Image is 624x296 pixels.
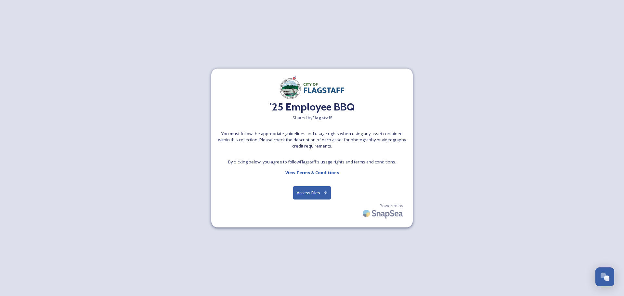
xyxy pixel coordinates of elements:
img: Document.png [279,75,344,99]
button: Open Chat [595,267,614,286]
button: Access Files [293,186,331,199]
strong: Flagstaff [312,115,332,121]
strong: View Terms & Conditions [285,170,339,175]
span: You must follow the appropriate guidelines and usage rights when using any asset contained within... [218,131,406,149]
span: Powered by [380,203,403,209]
span: Shared by [292,115,332,121]
h2: '25 Employee BBQ [270,99,355,115]
span: By clicking below, you agree to follow Flagstaff 's usage rights and terms and conditions. [228,159,396,165]
a: View Terms & Conditions [285,169,339,176]
img: SnapSea Logo [361,206,406,221]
